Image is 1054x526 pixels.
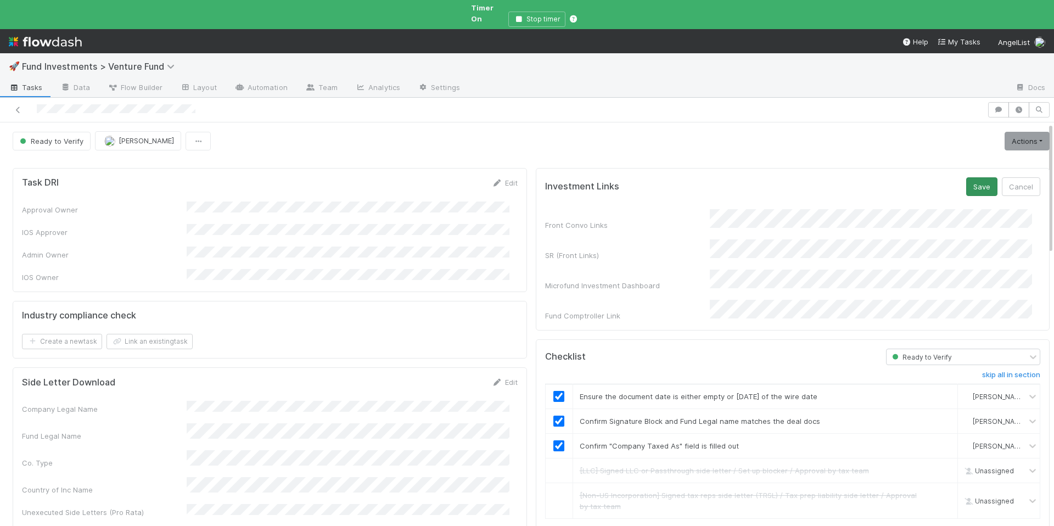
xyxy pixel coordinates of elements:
span: Timer On [471,2,504,24]
div: Fund Comptroller Link [545,310,710,321]
img: avatar_ddac2f35-6c49-494a-9355-db49d32eca49.png [104,136,115,147]
a: Docs [1006,80,1054,97]
div: IOS Approver [22,227,187,238]
span: Flow Builder [108,82,162,93]
a: Analytics [346,80,409,97]
button: Stop timer [508,12,565,27]
button: [PERSON_NAME] [95,131,181,150]
div: Front Convo Links [545,220,710,231]
span: Ready to Verify [18,137,83,146]
h5: Checklist [545,351,586,362]
a: Actions [1005,132,1050,150]
div: IOS Owner [22,272,187,283]
span: AngelList [998,38,1030,47]
span: Unassigned [962,466,1014,474]
div: Microfund Investment Dashboard [545,280,710,291]
div: SR (Front Links) [545,250,710,261]
button: Create a newtask [22,334,102,349]
h6: skip all in section [982,371,1040,379]
button: Cancel [1002,177,1040,196]
img: avatar_501ac9d6-9fa6-4fe9-975e-1fd988f7bdb1.png [962,392,971,401]
span: [PERSON_NAME] [973,392,1027,400]
div: Company Legal Name [22,404,187,415]
img: avatar_501ac9d6-9fa6-4fe9-975e-1fd988f7bdb1.png [962,417,971,426]
a: Flow Builder [99,80,171,97]
div: Unexecuted Side Letters (Pro Rata) [22,507,187,518]
img: avatar_501ac9d6-9fa6-4fe9-975e-1fd988f7bdb1.png [1034,37,1045,48]
button: Link an existingtask [106,334,193,349]
div: Country of Inc Name [22,484,187,495]
a: Data [52,80,99,97]
span: Tasks [9,82,43,93]
span: [Non-US Incorporation] Signed tax reps side letter (TRSL) / Tax prep liability side letter / Appr... [580,491,917,511]
div: Fund Legal Name [22,430,187,441]
span: [LLC] Signed LLC or Passthrough side letter / Set up blocker / Approval by tax team [580,466,869,475]
a: skip all in section [982,371,1040,384]
span: Confirm Signature Block and Fund Legal name matches the deal docs [580,417,820,426]
h5: Investment Links [545,181,619,192]
a: Team [296,80,346,97]
div: Approval Owner [22,204,187,215]
span: Confirm "Company Taxed As" field is filled out [580,441,739,450]
span: [PERSON_NAME] [973,417,1027,425]
a: Automation [226,80,296,97]
img: logo-inverted-e16ddd16eac7371096b0.svg [9,32,82,51]
div: Help [902,36,928,47]
span: Ensure the document date is either empty or [DATE] of the wire date [580,392,817,401]
span: 🚀 [9,61,20,71]
span: My Tasks [937,37,980,46]
a: My Tasks [937,36,980,47]
div: Co. Type [22,457,187,468]
span: Ready to Verify [890,353,952,361]
span: [PERSON_NAME] [973,441,1027,450]
h5: Task DRI [22,177,59,188]
div: Admin Owner [22,249,187,260]
a: Settings [409,80,469,97]
button: Save [966,177,997,196]
a: Layout [171,80,226,97]
h5: Side Letter Download [22,377,115,388]
span: Timer On [471,3,494,23]
span: Fund Investments > Venture Fund [22,61,180,72]
span: [PERSON_NAME] [119,136,174,145]
a: Edit [492,378,518,387]
a: Edit [492,178,518,187]
h5: Industry compliance check [22,310,136,321]
button: Ready to Verify [13,132,91,150]
span: Unassigned [962,496,1014,505]
img: avatar_501ac9d6-9fa6-4fe9-975e-1fd988f7bdb1.png [962,441,971,450]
